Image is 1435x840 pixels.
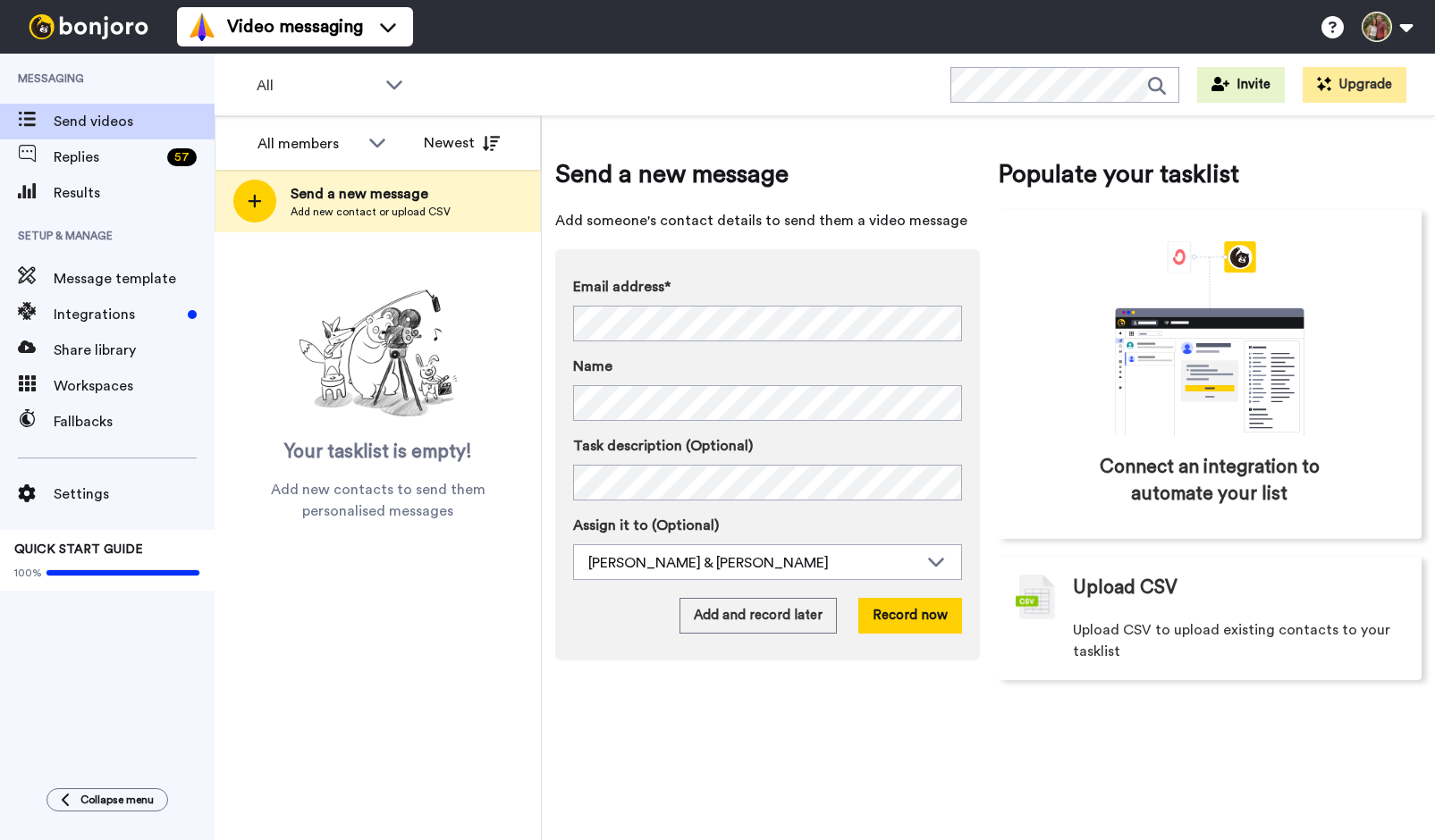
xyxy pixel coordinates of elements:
[54,375,215,397] span: Workspaces
[555,210,980,231] span: Add someone's contact details to send them a video message
[14,543,143,556] span: QUICK START GUIDE
[167,148,197,166] div: 57
[573,435,962,457] label: Task description (Optional)
[555,156,980,192] span: Send a new message
[257,133,359,155] div: All members
[54,304,181,325] span: Integrations
[188,13,216,41] img: vm-color.svg
[1074,454,1346,508] span: Connect an integration to automate your list
[54,182,215,204] span: Results
[998,156,1422,192] span: Populate your tasklist
[680,598,837,634] button: Add and record later
[1303,67,1406,103] button: Upgrade
[284,439,472,466] span: Your tasklist is empty!
[1016,575,1055,619] img: csv-grey.png
[54,483,215,505] span: Settings
[858,598,962,634] button: Record now
[410,125,513,161] button: Newest
[291,183,451,205] span: Send a new message
[291,205,451,219] span: Add new contact or upload CSV
[1073,575,1178,601] span: Upload CSV
[289,282,468,425] img: ready-set-action.png
[1073,619,1405,662] span: Upload CSV to upload existing contacts to your tasklist
[1076,241,1344,436] div: animation
[14,566,42,580] span: 100%
[80,793,154,807] span: Collapse menu
[54,147,160,168] span: Replies
[54,111,215,132] span: Send videos
[1197,67,1285,103] button: Invite
[54,340,215,361] span: Share library
[227,14,363,39] span: Video messaging
[241,479,514,522] span: Add new contacts to send them personalised messages
[588,552,918,574] div: [PERSON_NAME] & [PERSON_NAME]
[257,75,376,97] span: All
[54,411,215,433] span: Fallbacks
[573,276,962,298] label: Email address*
[54,268,215,290] span: Message template
[21,14,156,39] img: bj-logo-header-white.svg
[46,788,168,811] button: Collapse menu
[573,515,962,536] label: Assign it to (Optional)
[573,356,612,377] span: Name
